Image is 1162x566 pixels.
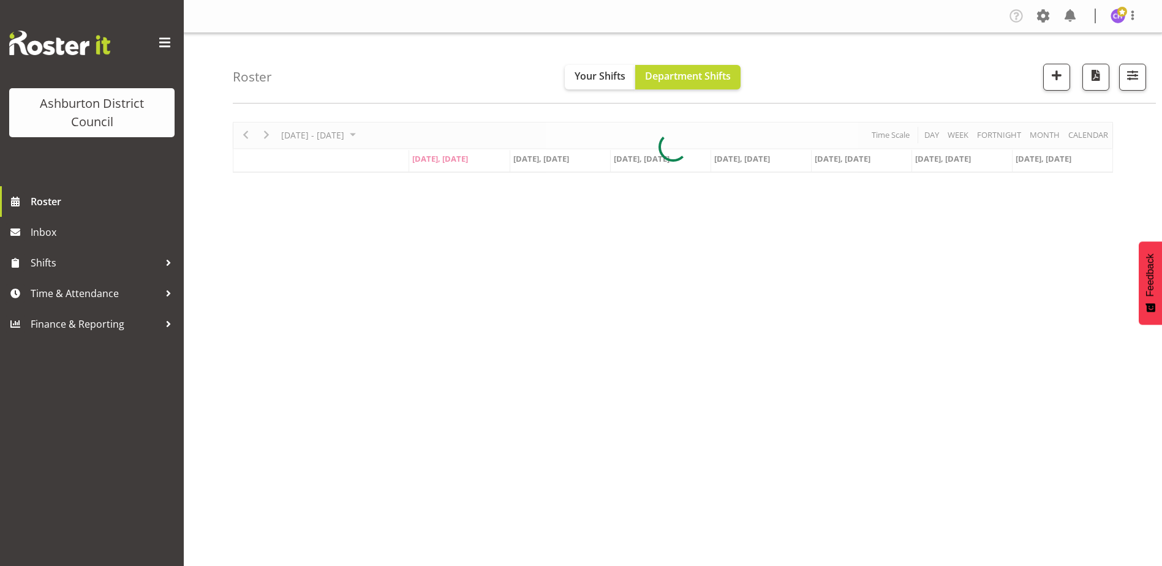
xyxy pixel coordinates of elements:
[565,65,635,89] button: Your Shifts
[1043,64,1070,91] button: Add a new shift
[1082,64,1109,91] button: Download a PDF of the roster according to the set date range.
[31,284,159,303] span: Time & Attendance
[31,315,159,333] span: Finance & Reporting
[635,65,741,89] button: Department Shifts
[1139,241,1162,325] button: Feedback - Show survey
[31,223,178,241] span: Inbox
[233,70,272,84] h4: Roster
[645,69,731,83] span: Department Shifts
[9,31,110,55] img: Rosterit website logo
[21,94,162,131] div: Ashburton District Council
[1119,64,1146,91] button: Filter Shifts
[575,69,625,83] span: Your Shifts
[1111,9,1125,23] img: chalotter-hydes5348.jpg
[31,254,159,272] span: Shifts
[31,192,178,211] span: Roster
[1145,254,1156,296] span: Feedback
